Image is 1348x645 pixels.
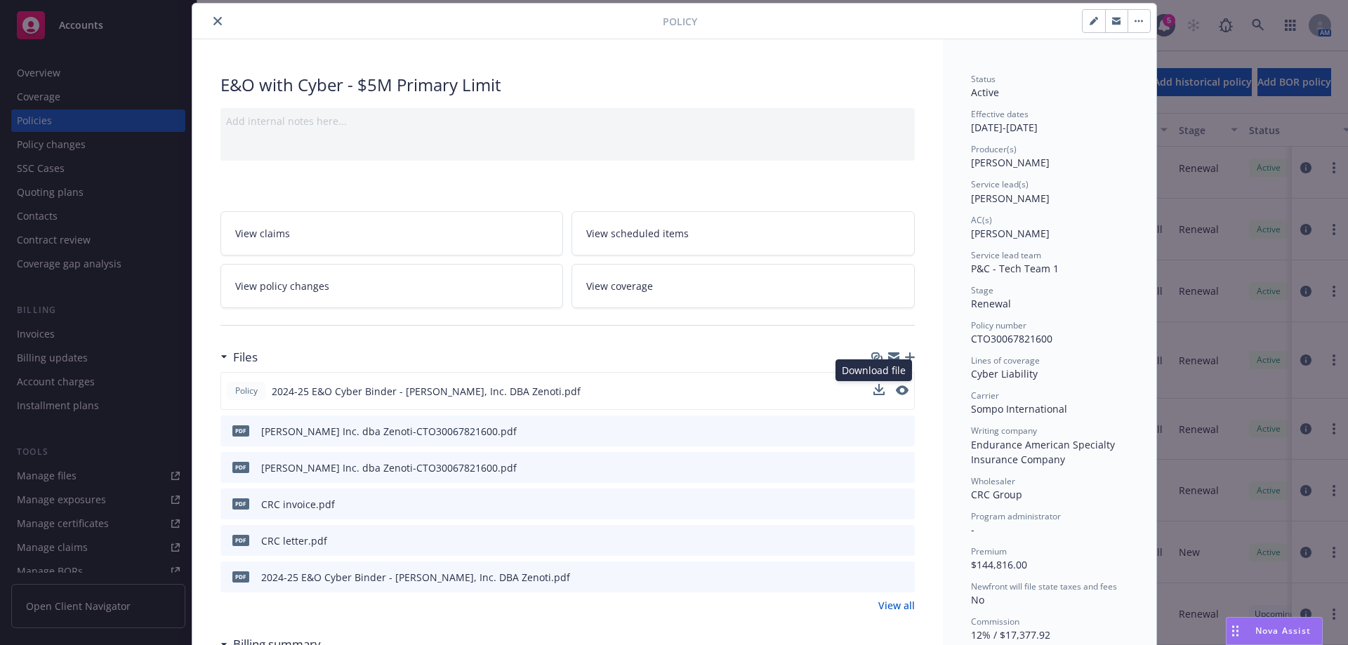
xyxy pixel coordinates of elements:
[209,13,226,29] button: close
[586,279,653,293] span: View coverage
[971,108,1029,120] span: Effective dates
[220,211,564,255] a: View claims
[897,460,909,475] button: preview file
[971,156,1050,169] span: [PERSON_NAME]
[261,497,335,512] div: CRC invoice.pdf
[873,384,885,395] button: download file
[896,385,908,395] button: preview file
[261,424,517,439] div: [PERSON_NAME] Inc. dba Zenoti-CTO30067821600.pdf
[233,348,258,366] h3: Files
[971,73,996,85] span: Status
[971,438,1118,466] span: Endurance American Specialty Insurance Company
[971,227,1050,240] span: [PERSON_NAME]
[896,384,908,399] button: preview file
[971,545,1007,557] span: Premium
[571,211,915,255] a: View scheduled items
[971,523,974,536] span: -
[971,628,1050,641] span: 12% / $17,377.92
[971,367,1038,380] span: Cyber Liability
[232,462,249,472] span: pdf
[971,580,1117,592] span: Newfront will file state taxes and fees
[971,616,1019,627] span: Commission
[897,424,909,439] button: preview file
[971,192,1050,205] span: [PERSON_NAME]
[874,533,885,548] button: download file
[220,73,915,97] div: E&O with Cyber - $5M Primary Limit
[663,14,697,29] span: Policy
[874,424,885,439] button: download file
[971,86,999,99] span: Active
[874,570,885,585] button: download file
[971,402,1067,415] span: Sompo International
[971,425,1037,437] span: Writing company
[261,460,517,475] div: [PERSON_NAME] Inc. dba Zenoti-CTO30067821600.pdf
[897,570,909,585] button: preview file
[1226,617,1323,645] button: Nova Assist
[971,143,1017,155] span: Producer(s)
[971,390,999,401] span: Carrier
[971,262,1059,275] span: P&C - Tech Team 1
[971,284,993,296] span: Stage
[971,488,1022,501] span: CRC Group
[220,348,258,366] div: Files
[1255,625,1311,637] span: Nova Assist
[897,497,909,512] button: preview file
[232,571,249,582] span: pdf
[971,354,1040,366] span: Lines of coverage
[971,510,1061,522] span: Program administrator
[232,425,249,436] span: pdf
[835,359,912,381] div: Download file
[1227,618,1244,644] div: Drag to move
[971,178,1029,190] span: Service lead(s)
[878,598,915,613] a: View all
[971,593,984,606] span: No
[971,249,1041,261] span: Service lead team
[261,533,327,548] div: CRC letter.pdf
[232,385,260,397] span: Policy
[586,226,689,241] span: View scheduled items
[226,114,909,128] div: Add internal notes here...
[971,319,1026,331] span: Policy number
[232,535,249,545] span: pdf
[971,214,992,226] span: AC(s)
[971,558,1027,571] span: $144,816.00
[873,384,885,399] button: download file
[272,384,581,399] span: 2024-25 E&O Cyber Binder - [PERSON_NAME], Inc. DBA Zenoti.pdf
[220,264,564,308] a: View policy changes
[235,226,290,241] span: View claims
[235,279,329,293] span: View policy changes
[971,108,1128,135] div: [DATE] - [DATE]
[971,332,1052,345] span: CTO30067821600
[232,498,249,509] span: pdf
[261,570,570,585] div: 2024-25 E&O Cyber Binder - [PERSON_NAME], Inc. DBA Zenoti.pdf
[874,460,885,475] button: download file
[897,533,909,548] button: preview file
[971,297,1011,310] span: Renewal
[971,475,1015,487] span: Wholesaler
[874,497,885,512] button: download file
[571,264,915,308] a: View coverage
